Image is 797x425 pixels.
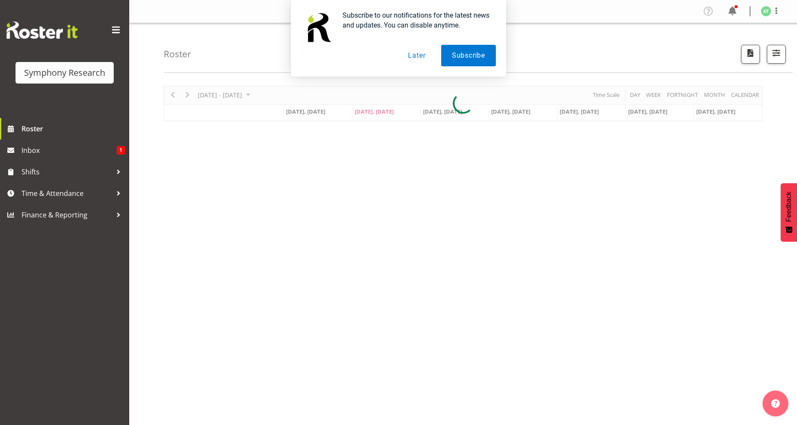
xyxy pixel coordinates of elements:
[117,146,125,155] span: 1
[771,399,780,408] img: help-xxl-2.png
[397,45,436,66] button: Later
[22,187,112,200] span: Time & Attendance
[781,183,797,242] button: Feedback - Show survey
[336,10,496,30] div: Subscribe to our notifications for the latest news and updates. You can disable anytime.
[22,165,112,178] span: Shifts
[785,192,793,222] span: Feedback
[22,144,117,157] span: Inbox
[301,10,336,45] img: notification icon
[22,208,112,221] span: Finance & Reporting
[22,122,125,135] span: Roster
[441,45,496,66] button: Subscribe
